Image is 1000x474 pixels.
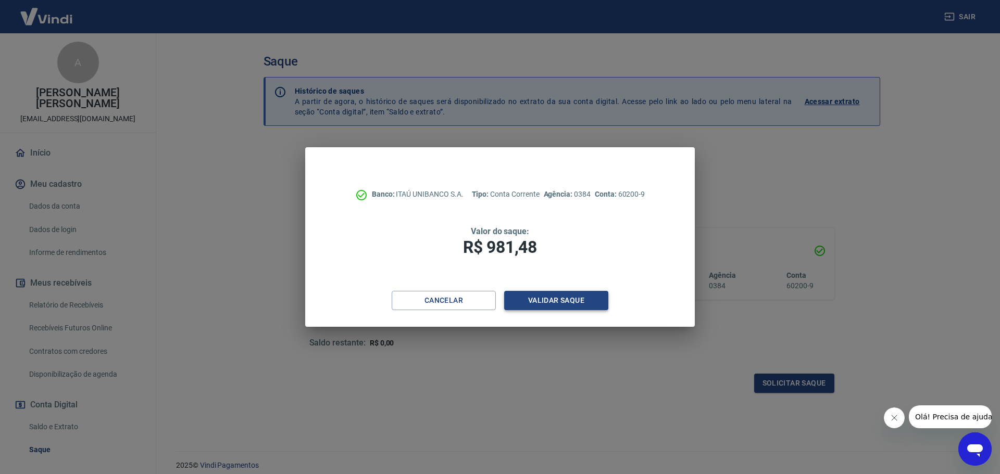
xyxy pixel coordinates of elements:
span: Agência: [544,190,574,198]
span: Olá! Precisa de ajuda? [6,7,87,16]
p: Conta Corrente [472,189,540,200]
span: Conta: [595,190,618,198]
p: 60200-9 [595,189,645,200]
iframe: Botão para abrir a janela de mensagens [958,432,992,466]
p: ITAÚ UNIBANCO S.A. [372,189,464,200]
span: Banco: [372,190,396,198]
span: R$ 981,48 [463,237,537,257]
iframe: Fechar mensagem [884,407,905,428]
button: Cancelar [392,291,496,310]
span: Tipo: [472,190,491,198]
iframe: Mensagem da empresa [909,405,992,428]
button: Validar saque [504,291,608,310]
p: 0384 [544,189,591,200]
span: Valor do saque: [471,226,529,236]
